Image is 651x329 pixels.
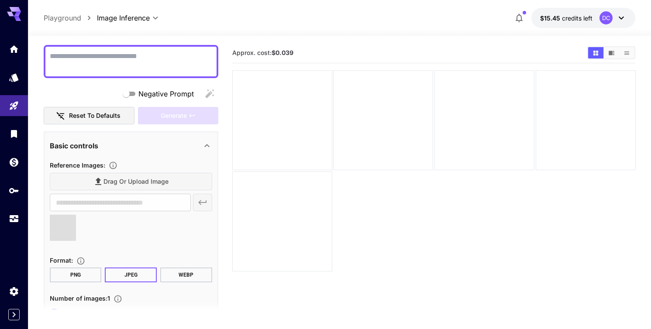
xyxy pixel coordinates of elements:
[97,13,150,23] span: Image Inference
[9,286,19,297] div: Settings
[9,100,19,111] div: Playground
[50,295,110,302] span: Number of images : 1
[9,157,19,168] div: Wallet
[44,13,81,23] a: Playground
[562,14,592,22] span: credits left
[604,47,619,58] button: Show media in video view
[9,128,19,139] div: Library
[531,8,635,28] button: $15.44547DC
[540,14,562,22] span: $15.45
[599,11,613,24] div: DC
[9,44,19,55] div: Home
[50,257,73,264] span: Format :
[8,309,20,320] button: Expand sidebar
[50,267,102,282] button: PNG
[110,295,126,303] button: Specify how many images to generate in a single request. Each image generation will be charged se...
[105,267,157,282] button: JPEG
[138,89,194,99] span: Negative Prompt
[9,72,19,83] div: Models
[272,49,293,56] b: $0.039
[73,257,89,265] button: Choose the file format for the output image.
[588,47,603,58] button: Show media in grid view
[160,267,212,282] button: WEBP
[105,161,121,170] button: Upload a reference image to guide the result. This is needed for Image-to-Image or Inpainting. Su...
[232,49,293,56] span: Approx. cost:
[587,46,635,59] div: Show media in grid viewShow media in video viewShow media in list view
[50,135,212,156] div: Basic controls
[44,107,134,125] button: Reset to defaults
[9,185,19,196] div: API Keys
[619,47,634,58] button: Show media in list view
[50,161,105,169] span: Reference Images :
[44,13,97,23] nav: breadcrumb
[50,141,98,151] p: Basic controls
[9,213,19,224] div: Usage
[540,14,592,23] div: $15.44547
